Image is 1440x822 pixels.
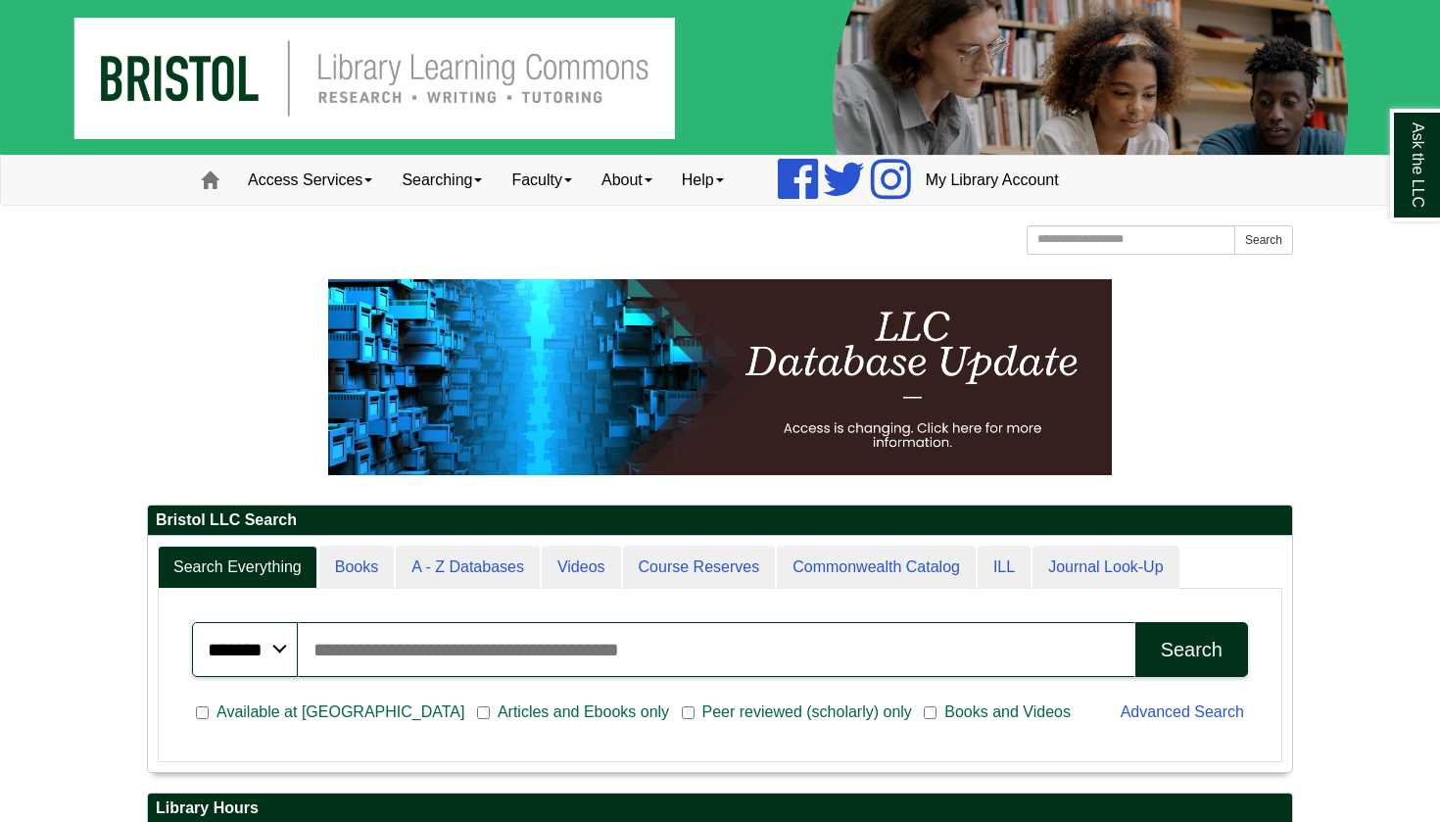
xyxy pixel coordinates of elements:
[682,704,695,722] input: Peer reviewed (scholarly) only
[387,156,497,205] a: Searching
[978,546,1031,590] a: ILL
[777,546,976,590] a: Commonwealth Catalog
[1161,639,1223,661] div: Search
[490,701,677,724] span: Articles and Ebooks only
[936,701,1079,724] span: Books and Videos
[587,156,667,205] a: About
[477,704,490,722] input: Articles and Ebooks only
[911,156,1074,205] a: My Library Account
[667,156,739,205] a: Help
[148,506,1292,536] h2: Bristol LLC Search
[497,156,587,205] a: Faculty
[623,546,776,590] a: Course Reserves
[924,704,936,722] input: Books and Videos
[196,704,209,722] input: Available at [GEOGRAPHIC_DATA]
[396,546,540,590] a: A - Z Databases
[328,279,1112,475] img: HTML tutorial
[542,546,621,590] a: Videos
[233,156,387,205] a: Access Services
[209,701,472,724] span: Available at [GEOGRAPHIC_DATA]
[1135,622,1248,677] button: Search
[1121,703,1244,720] a: Advanced Search
[158,546,317,590] a: Search Everything
[319,546,394,590] a: Books
[695,701,920,724] span: Peer reviewed (scholarly) only
[1032,546,1178,590] a: Journal Look-Up
[1234,225,1293,255] button: Search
